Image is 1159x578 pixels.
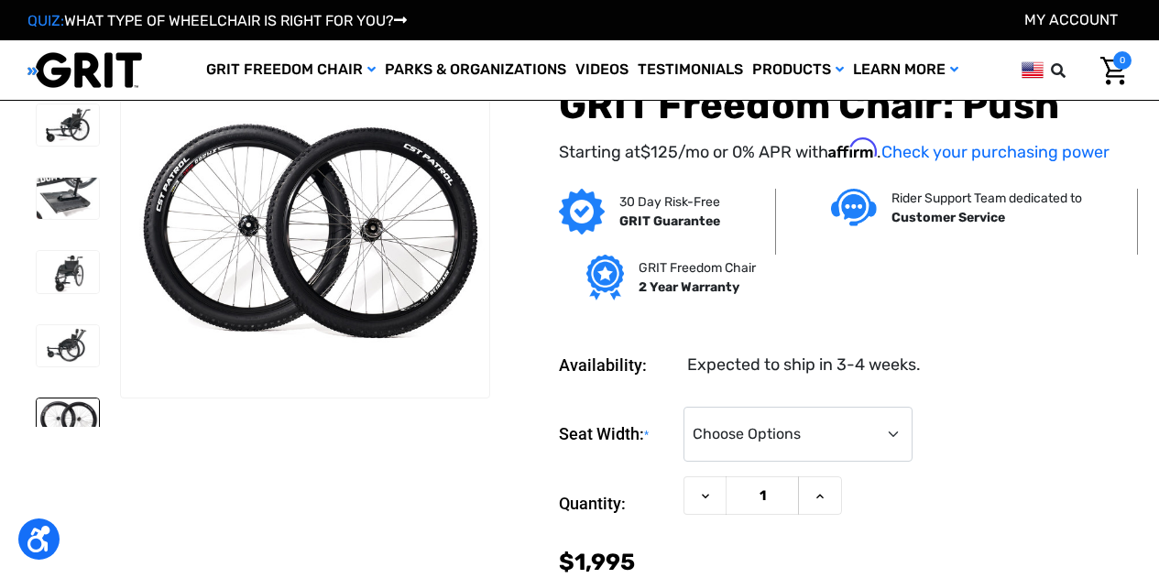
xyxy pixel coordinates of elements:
p: GRIT Freedom Chair [639,258,756,278]
strong: Customer Service [891,210,1005,225]
img: GRIT Freedom Chair: Push [37,178,99,219]
img: GRIT All-Terrain Wheelchair and Mobility Equipment [27,51,142,89]
a: Account [1024,11,1118,28]
label: Seat Width: [559,407,674,463]
img: Cart [1100,57,1127,85]
a: Videos [571,40,633,100]
img: GRIT Guarantee [559,189,605,234]
img: Customer service [831,189,877,226]
span: QUIZ: [27,12,64,29]
a: GRIT Freedom Chair [202,40,380,100]
iframe: Tidio Chat [909,460,1151,546]
img: us.png [1022,59,1044,82]
strong: 2 Year Warranty [639,279,739,295]
img: GRIT Freedom Chair: Push [121,107,489,353]
a: Parks & Organizations [380,40,571,100]
a: Learn More [848,40,963,100]
a: Cart with 0 items [1087,51,1132,90]
a: QUIZ:WHAT TYPE OF WHEELCHAIR IS RIGHT FOR YOU? [27,12,407,29]
dd: Expected to ship in 3-4 weeks. [687,353,921,377]
p: Starting at /mo or 0% APR with . [559,138,1132,165]
dt: Availability: [559,353,674,377]
p: 30 Day Risk-Free [619,192,720,212]
strong: GRIT Guarantee [619,213,720,229]
span: $125 [640,142,678,162]
img: GRIT Freedom Chair: Push [37,325,99,366]
p: Rider Support Team dedicated to [891,189,1082,208]
label: Quantity: [559,476,674,531]
a: Check your purchasing power - Learn more about Affirm Financing (opens in modal) [881,142,1110,162]
a: Products [748,40,848,100]
a: Testimonials [633,40,748,100]
span: Affirm [828,138,877,158]
img: GRIT Freedom Chair: Push [37,104,99,146]
img: GRIT Freedom Chair: Push [37,251,99,292]
h1: GRIT Freedom Chair: Push [559,82,1132,128]
img: GRIT Freedom Chair: Push [37,398,99,440]
span: $1,995 [559,549,635,575]
img: Grit freedom [586,255,624,300]
input: Search [1059,51,1087,90]
span: 0 [1113,51,1132,70]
